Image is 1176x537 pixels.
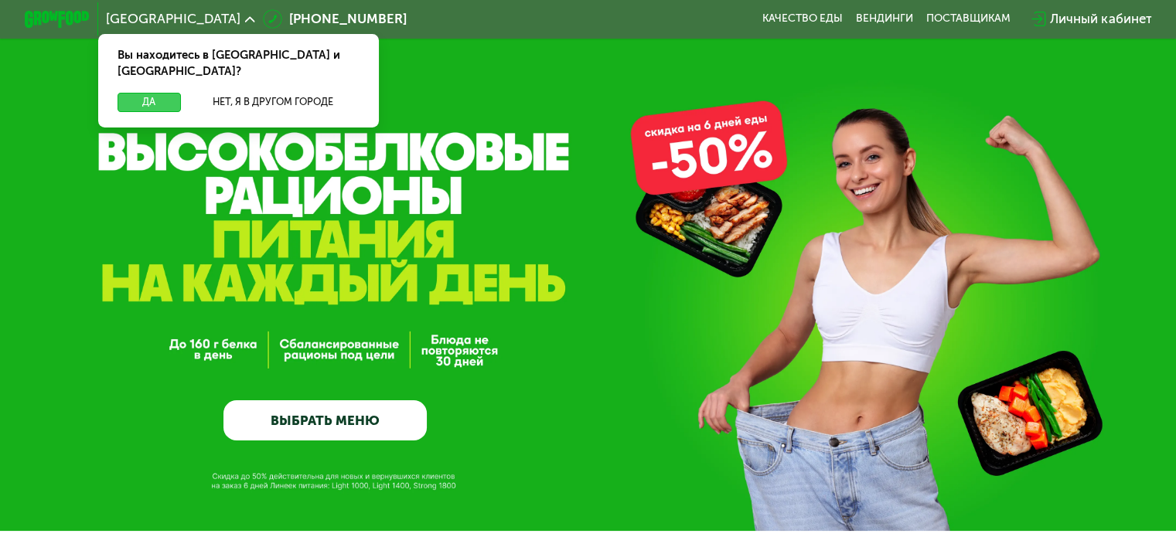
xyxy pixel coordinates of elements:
div: Вы находитесь в [GEOGRAPHIC_DATA] и [GEOGRAPHIC_DATA]? [98,34,379,93]
span: [GEOGRAPHIC_DATA] [106,12,240,25]
div: поставщикам [926,12,1011,25]
button: Да [118,93,180,112]
a: Качество еды [762,12,843,25]
button: Нет, я в другом городе [187,93,360,112]
a: ВЫБРАТЬ МЕНЮ [223,400,427,441]
div: Личный кабинет [1050,9,1151,29]
a: [PHONE_NUMBER] [263,9,407,29]
a: Вендинги [856,12,913,25]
